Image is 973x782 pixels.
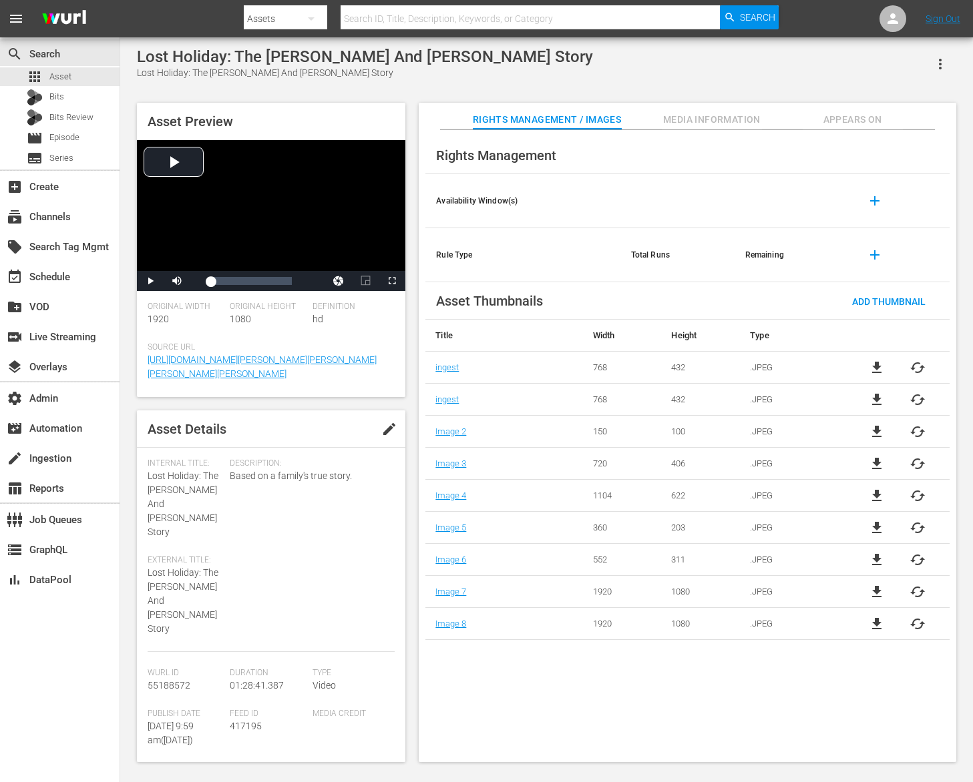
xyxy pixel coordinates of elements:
[473,111,621,128] span: Rights Management / Images
[869,584,885,600] a: file_download
[148,470,218,537] span: Lost Holiday: The [PERSON_NAME] And [PERSON_NAME] Story
[435,394,459,404] a: ingest
[841,296,936,307] span: Add Thumbnail
[869,424,885,440] span: file_download
[230,458,388,469] span: Description:
[662,111,762,128] span: Media Information
[148,421,226,437] span: Asset Details
[7,179,23,195] span: Create
[620,228,735,282] th: Total Runs
[910,424,926,440] button: cached
[230,680,284,691] span: 01:28:41.387
[740,448,845,480] td: .JPEG
[661,544,740,576] td: 311
[869,456,885,472] a: file_download
[148,567,218,634] span: Lost Holiday: The [PERSON_NAME] And [PERSON_NAME] Story
[148,458,223,469] span: Internal Title:
[435,619,466,629] a: Image 8
[869,488,885,504] a: file_download
[7,572,23,588] span: DataPool
[27,89,43,105] div: Bits
[7,299,23,315] span: VOD
[148,709,223,719] span: Publish Date
[740,5,775,29] span: Search
[583,416,662,448] td: 150
[7,512,23,528] span: Job Queues
[583,512,662,544] td: 360
[435,458,466,468] a: Image 3
[325,271,352,291] button: Jump To Time
[148,113,233,129] span: Asset Preview
[910,552,926,568] button: cached
[230,721,262,731] span: 417195
[583,608,662,640] td: 1920
[164,271,190,291] button: Mute
[740,608,845,640] td: .JPEG
[740,320,845,352] th: Type
[435,554,466,564] a: Image 6
[148,314,169,324] span: 1920
[910,584,926,600] button: cached
[148,721,194,745] span: [DATE] 9:59 am ( [DATE] )
[436,147,556,163] span: Rights Management
[436,293,543,309] span: Asset Thumbnails
[869,616,885,632] span: file_download
[740,544,845,576] td: .JPEG
[869,360,885,376] a: file_download
[425,228,620,282] th: Rule Type
[425,320,582,352] th: Title
[910,616,926,632] button: cached
[583,320,662,352] th: Width
[148,342,388,353] span: Source Url
[148,354,377,379] a: [URL][DOMAIN_NAME][PERSON_NAME][PERSON_NAME][PERSON_NAME][PERSON_NAME]
[910,488,926,504] button: cached
[230,709,305,719] span: Feed ID
[7,329,23,345] span: Live Streaming
[869,552,885,568] a: file_download
[867,247,883,263] span: add
[803,111,903,128] span: Appears On
[230,469,388,483] span: Based on a family's true story.
[869,520,885,536] a: file_download
[7,239,23,255] span: Search Tag Mgmt
[27,130,43,146] span: Episode
[230,668,305,679] span: Duration
[661,416,740,448] td: 100
[381,421,397,437] span: edit
[661,608,740,640] td: 1080
[210,277,292,285] div: Progress Bar
[435,490,466,500] a: Image 4
[910,392,926,408] span: cached
[49,151,73,165] span: Series
[661,384,740,416] td: 432
[148,668,223,679] span: Wurl Id
[910,360,926,376] span: cached
[49,131,79,144] span: Episode
[735,228,849,282] th: Remaining
[7,542,23,558] span: GraphQL
[583,480,662,512] td: 1104
[313,668,388,679] span: Type
[7,269,23,285] span: Schedule
[379,271,405,291] button: Fullscreen
[859,185,891,217] button: add
[230,302,305,312] span: Original Height
[740,416,845,448] td: .JPEG
[7,450,23,466] span: Ingestion
[859,239,891,271] button: add
[7,420,23,436] span: Automation
[425,174,620,228] th: Availability Window(s)
[27,69,43,85] span: Asset
[435,522,466,532] a: Image 5
[869,392,885,408] a: file_download
[32,3,96,35] img: ans4CAIJ8jUAAAAAAAAAAAAAAAAAAAAAAAAgQb4GAAAAAAAAAAAAAAAAAAAAAAAAJMjXAAAAAAAAAAAAAAAAAAAAAAAAgAT5G...
[7,390,23,406] span: Admin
